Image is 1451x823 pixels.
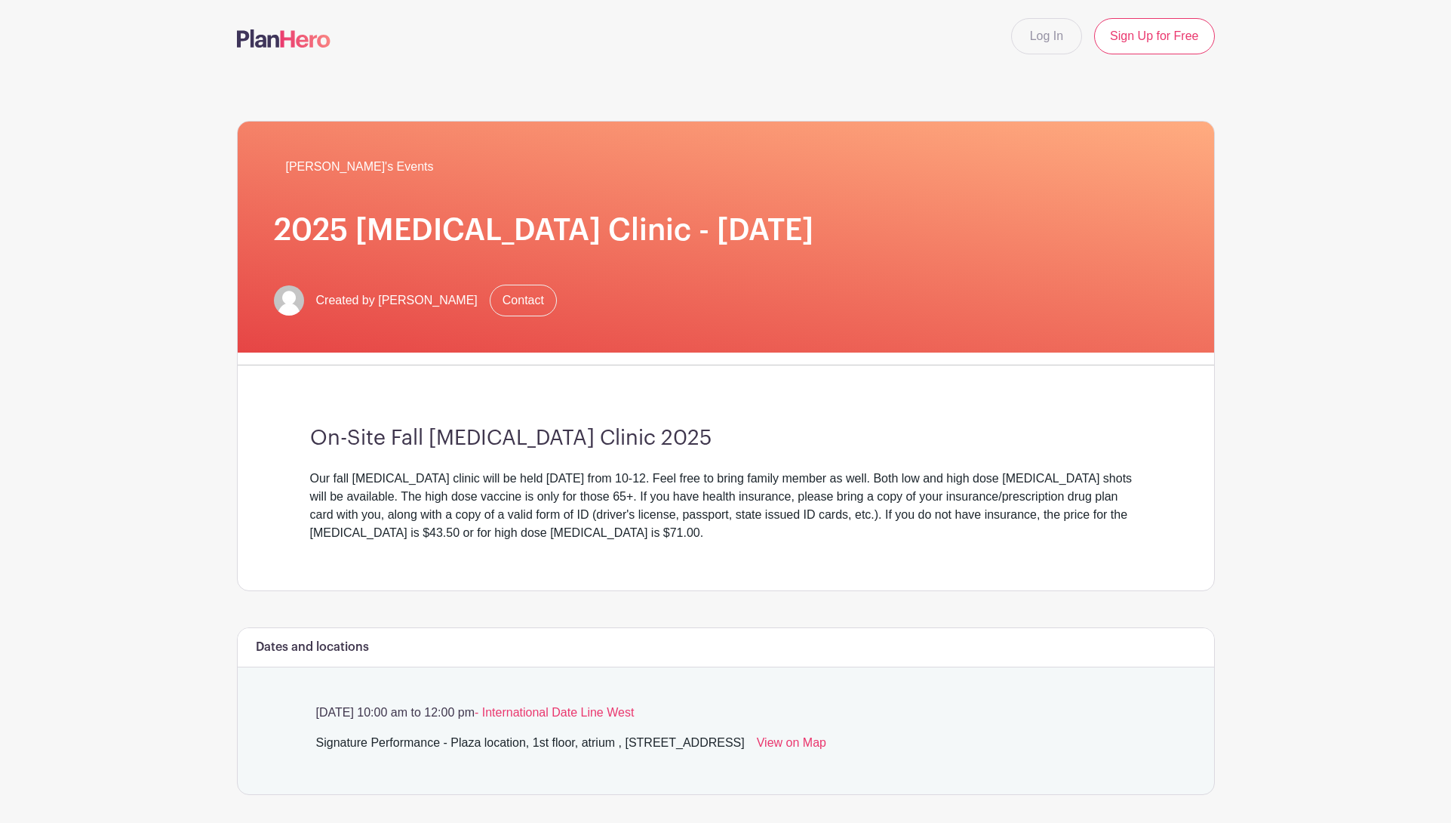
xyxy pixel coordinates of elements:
[310,470,1142,542] div: Our fall [MEDICAL_DATA] clinic will be held [DATE] from 10-12. Feel free to bring family member a...
[274,285,304,316] img: default-ce2991bfa6775e67f084385cd625a349d9dcbb7a52a09fb2fda1e96e2d18dcdb.png
[757,734,826,758] a: View on Map
[490,285,557,316] a: Contact
[286,158,434,176] span: [PERSON_NAME]'s Events
[256,640,369,655] h6: Dates and locations
[310,426,1142,452] h3: On-Site Fall [MEDICAL_DATA] Clinic 2025
[475,706,634,719] span: - International Date Line West
[1011,18,1082,54] a: Log In
[310,704,1142,722] p: [DATE] 10:00 am to 12:00 pm
[316,291,478,310] span: Created by [PERSON_NAME]
[274,212,1178,248] h1: 2025 [MEDICAL_DATA] Clinic - [DATE]
[316,734,745,758] div: Signature Performance - Plaza location, 1st floor, atrium , [STREET_ADDRESS]
[237,29,330,48] img: logo-507f7623f17ff9eddc593b1ce0a138ce2505c220e1c5a4e2b4648c50719b7d32.svg
[1094,18,1214,54] a: Sign Up for Free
